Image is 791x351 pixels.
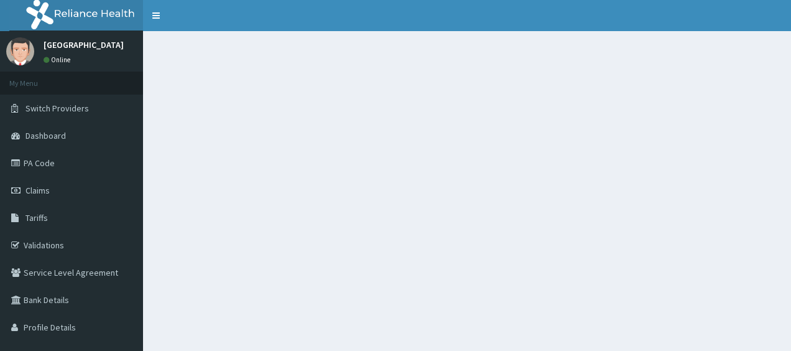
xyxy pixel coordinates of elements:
[25,185,50,196] span: Claims
[25,103,89,114] span: Switch Providers
[6,37,34,65] img: User Image
[25,130,66,141] span: Dashboard
[25,212,48,223] span: Tariffs
[44,40,124,49] p: [GEOGRAPHIC_DATA]
[44,55,73,64] a: Online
